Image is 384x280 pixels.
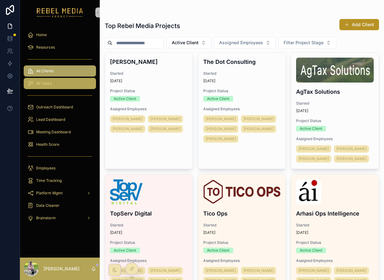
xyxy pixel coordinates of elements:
[203,88,281,93] span: Project Status
[36,130,71,135] span: Meeting Dashboard
[334,145,369,153] a: [PERSON_NAME]
[203,107,281,112] span: Assigned Employees
[203,240,281,245] span: Project Status
[296,101,374,106] span: Started
[203,58,281,66] h4: The Dot Consulting
[24,175,96,186] a: Time Tracking
[296,230,308,235] p: [DATE]
[24,163,96,174] a: Employees
[110,115,145,123] a: [PERSON_NAME]
[296,267,331,274] a: [PERSON_NAME]
[150,116,180,121] span: [PERSON_NAME]
[110,78,122,83] p: [DATE]
[44,266,79,272] p: [PERSON_NAME]
[113,116,143,121] span: [PERSON_NAME]
[296,118,374,123] span: Project Status
[36,69,54,74] span: All Clients
[24,29,96,40] a: Home
[203,258,281,263] span: Assigned Employees
[296,145,331,153] a: [PERSON_NAME]
[24,126,96,138] a: Meeting Dashboard
[36,178,62,183] span: Time Tracking
[148,125,183,133] a: [PERSON_NAME]
[36,45,55,50] span: Resources
[207,248,229,253] div: Active Client
[284,40,324,46] span: Filter Project Stage
[203,209,281,218] h4: Tico Ops
[110,240,188,245] span: Project Status
[105,52,193,169] a: [PERSON_NAME]Started[DATE]Project StatusActive ClientAssigned Employees[PERSON_NAME][PERSON_NAME]...
[299,268,329,273] span: [PERSON_NAME]
[110,223,188,228] span: Started
[296,179,321,204] img: arhasi_logo.jpg
[206,116,236,121] span: [PERSON_NAME]
[24,102,96,113] a: Outreach Dashboard
[296,240,374,245] span: Project Status
[24,42,96,53] a: Resources
[203,78,215,83] p: [DATE]
[203,135,238,143] a: [PERSON_NAME]
[203,179,281,204] img: tico-ops-logo.png.webp
[110,179,142,204] img: 67044636c3080c5f296a6057_Primary-Logo---Blue-&-Green-p-2600.png
[241,267,276,274] a: [PERSON_NAME]
[203,223,281,228] span: Started
[110,71,188,76] span: Started
[110,58,188,66] h4: [PERSON_NAME]
[24,65,96,77] a: All Clients
[20,25,100,232] div: scrollable content
[203,71,281,76] span: Started
[148,267,183,274] a: [PERSON_NAME]
[110,230,122,235] p: [DATE]
[291,52,379,169] a: Screenshot-2025-08-16-at-6.31.22-PM.pngAgTax SolutionsStarted[DATE]Project StatusActive ClientAss...
[114,96,136,102] div: Active Client
[172,40,199,46] span: Active Client
[336,268,367,273] span: [PERSON_NAME]
[299,156,329,161] span: [PERSON_NAME]
[336,156,367,161] span: [PERSON_NAME]
[299,146,329,151] span: [PERSON_NAME]
[36,117,65,122] span: Lead Dashboard
[110,88,188,93] span: Project Status
[203,125,238,133] a: [PERSON_NAME]
[36,166,55,171] span: Employees
[36,32,47,37] span: Home
[148,115,183,123] a: [PERSON_NAME]
[296,223,374,228] span: Started
[198,52,286,169] a: The Dot ConsultingStarted[DATE]Project StatusActive ClientAssigned Employees[PERSON_NAME][PERSON_...
[339,19,379,30] button: Add Client
[110,258,188,263] span: Assigned Employees
[150,126,180,131] span: [PERSON_NAME]
[241,125,276,133] a: [PERSON_NAME]
[110,125,145,133] a: [PERSON_NAME]
[296,58,374,83] img: Screenshot-2025-08-16-at-6.31.22-PM.png
[36,142,59,147] span: Health Score
[36,191,63,196] span: Platform Mgmt
[296,155,331,163] a: [PERSON_NAME]
[296,258,374,263] span: Assigned Employees
[203,230,215,235] p: [DATE]
[296,136,374,141] span: Assigned Employees
[296,88,374,96] h4: AgTax Solutions
[110,209,188,218] h4: TopServ Digital
[214,37,276,49] button: Select Button
[241,115,276,123] a: [PERSON_NAME]
[334,155,369,163] a: [PERSON_NAME]
[334,267,369,274] a: [PERSON_NAME]
[24,78,96,89] a: All Tasks
[203,267,238,274] a: [PERSON_NAME]
[278,37,336,49] button: Select Button
[110,107,188,112] span: Assigned Employees
[24,139,96,150] a: Health Score
[336,146,367,151] span: [PERSON_NAME]
[206,268,236,273] span: [PERSON_NAME]
[207,96,229,102] div: Active Client
[113,126,143,131] span: [PERSON_NAME]
[243,268,274,273] span: [PERSON_NAME]
[36,105,73,110] span: Outreach Dashboard
[24,187,96,199] a: Platform Mgmt
[243,116,274,121] span: [PERSON_NAME]
[243,126,274,131] span: [PERSON_NAME]
[203,115,238,123] a: [PERSON_NAME]
[150,268,180,273] span: [PERSON_NAME]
